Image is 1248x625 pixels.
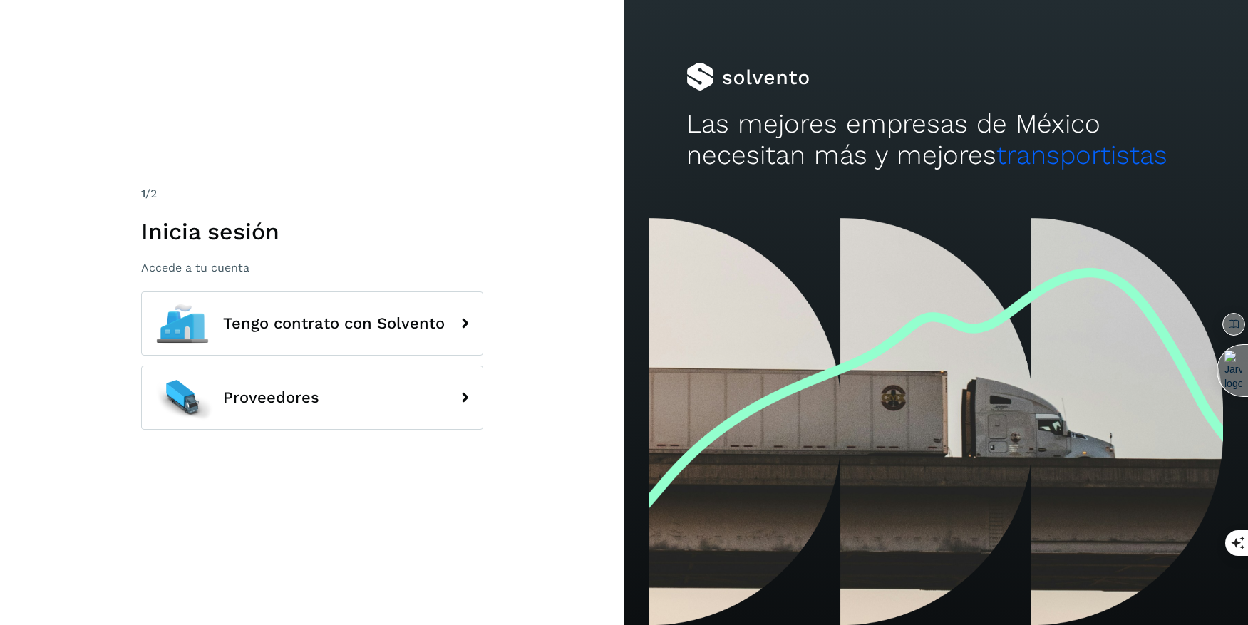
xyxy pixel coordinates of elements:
span: 1 [141,187,145,200]
span: Proveedores [223,389,319,406]
button: Tengo contrato con Solvento [141,291,483,356]
p: Accede a tu cuenta [141,261,483,274]
h2: Las mejores empresas de México necesitan más y mejores [686,108,1185,172]
div: /2 [141,185,483,202]
span: transportistas [996,140,1167,170]
span: Tengo contrato con Solvento [223,315,445,332]
h1: Inicia sesión [141,218,483,245]
button: Proveedores [141,366,483,430]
